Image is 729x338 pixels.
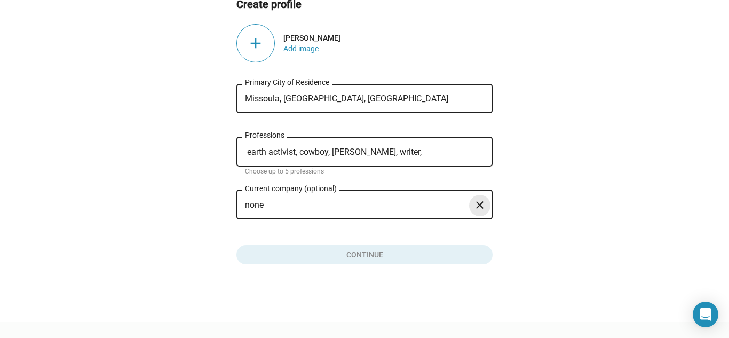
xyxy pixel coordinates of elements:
mat-icon: close [473,197,486,214]
div: Open Intercom Messenger [693,302,718,327]
mat-hint: Choose up to 5 professions [245,168,324,176]
div: [PERSON_NAME] [283,34,493,42]
button: Open Add Image Dialog [283,44,319,53]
